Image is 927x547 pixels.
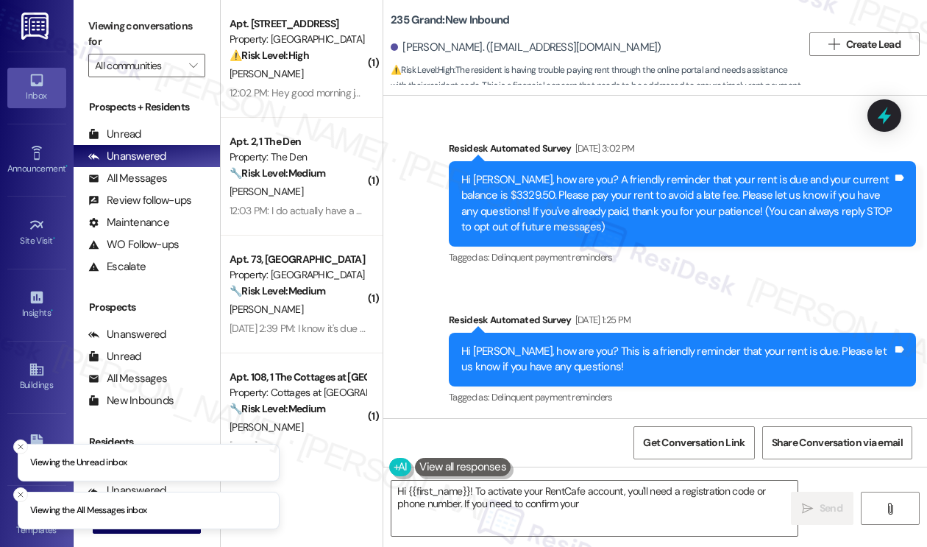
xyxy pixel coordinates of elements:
div: [DATE] 3:02 PM [572,141,635,156]
div: Residesk Automated Survey [449,141,916,161]
button: Send [791,492,853,525]
strong: 🔧 Risk Level: Medium [230,284,325,297]
div: All Messages [88,371,167,387]
strong: 🔧 Risk Level: Medium [230,402,325,415]
div: Tagged as: [449,247,916,268]
span: Send [820,501,842,516]
div: New Inbounds [88,393,174,409]
span: • [65,161,68,172]
div: Property: Cottages at [GEOGRAPHIC_DATA] [230,385,366,400]
a: Inbox [7,68,66,107]
span: : The resident is having trouble paying rent through the online portal and needs assistance with ... [391,63,802,94]
a: Buildings [7,357,66,397]
div: Hi [PERSON_NAME], how are you? This is a friendly reminder that your rent is due. Please let us k... [461,344,892,375]
span: [PERSON_NAME] [230,303,303,316]
div: Property: [GEOGRAPHIC_DATA] [230,32,366,47]
div: Review follow-ups [88,193,191,208]
a: Site Visit • [7,213,66,253]
span: • [53,233,55,244]
span: [PERSON_NAME] [230,420,303,434]
div: Prospects + Residents [74,99,220,115]
label: Viewing conversations for [88,15,205,54]
div: Hi [PERSON_NAME], how are you? A friendly reminder that your rent is due and your current balance... [461,172,892,236]
i:  [828,38,839,50]
div: Unanswered [88,149,166,164]
button: Create Lead [809,32,920,56]
div: 12:02 PM: Hey good morning just following up again [230,86,447,99]
div: 12:03 PM: I do actually have a couple questions [230,204,430,217]
input: All communities [95,54,182,77]
div: Escalate [88,259,146,275]
i:  [884,503,895,515]
span: [PERSON_NAME] [230,67,303,80]
strong: ⚠️ Risk Level: High [391,64,454,76]
span: Delinquent payment reminders [491,391,613,403]
div: Prospects [74,300,220,315]
span: Delinquent payment reminders [491,251,613,264]
button: Share Conversation via email [762,426,912,459]
span: [PERSON_NAME] [230,185,303,198]
strong: 🔧 Risk Level: Medium [230,166,325,180]
div: Apt. 73, [GEOGRAPHIC_DATA] [230,252,366,267]
div: Apt. 108, 1 The Cottages at [GEOGRAPHIC_DATA] [230,370,366,385]
div: Unread [88,127,141,142]
div: WO Follow-ups [88,237,179,253]
p: Viewing the Unread inbox [30,456,127,469]
button: Close toast [13,439,28,454]
div: Residesk Automated Survey [449,312,916,333]
div: Unanswered [88,327,166,342]
div: Unread [88,349,141,364]
button: Get Conversation Link [633,426,754,459]
a: Templates • [7,502,66,542]
button: Close toast [13,487,28,502]
div: Maintenance [88,215,169,230]
span: Create Lead [846,37,901,52]
span: • [51,306,53,316]
a: Leads [7,430,66,470]
a: Insights • [7,285,66,325]
div: All Messages [88,171,167,186]
img: ResiDesk Logo [21,13,51,40]
div: Apt. 2, 1 The Den [230,134,366,149]
strong: ⚠️ Risk Level: High [230,49,309,62]
div: Apt. [STREET_ADDRESS] [230,16,366,32]
p: Viewing the All Messages inbox [30,504,147,518]
textarea: Hi {{first_name}}! To activate your RentCafe account, you'll need a registration code or phone nu... [391,481,798,536]
div: Tagged as: [449,387,916,408]
div: [DATE] 2:16 PM: Go get rent check at on-site office. [DATE]. [230,440,476,453]
b: 235 Grand: New Inbound [391,13,509,28]
i:  [189,60,197,71]
div: Property: The Den [230,149,366,165]
i:  [802,503,813,515]
div: [DATE] 1:25 PM [572,312,631,328]
span: Get Conversation Link [643,435,745,451]
span: Share Conversation via email [772,435,903,451]
div: Property: [GEOGRAPHIC_DATA] [230,267,366,283]
div: [PERSON_NAME]. ([EMAIL_ADDRESS][DOMAIN_NAME]) [391,40,661,55]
